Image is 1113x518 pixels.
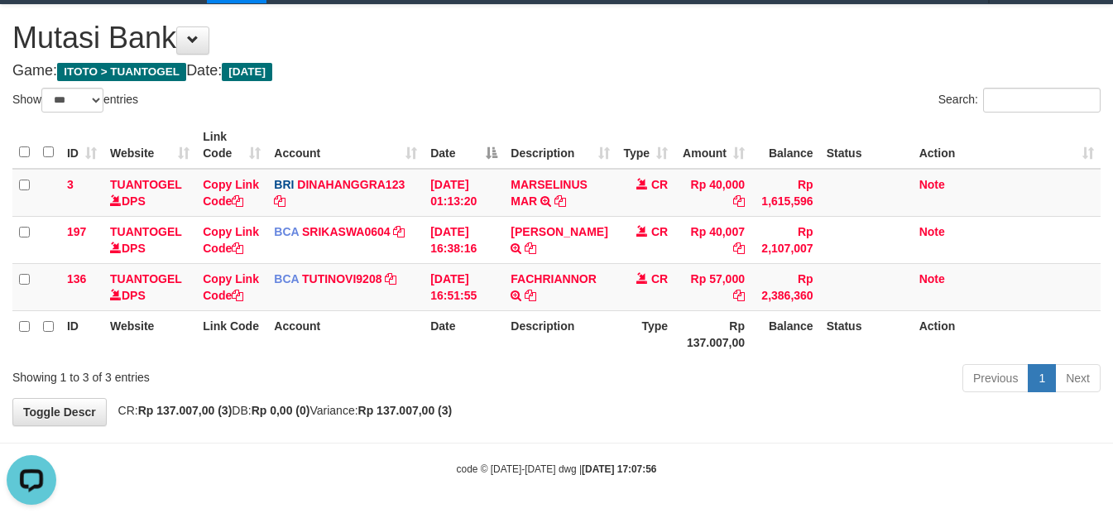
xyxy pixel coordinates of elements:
[751,310,820,357] th: Balance
[424,122,504,169] th: Date: activate to sort column descending
[511,272,596,285] a: FACHRIANNOR
[12,63,1101,79] h4: Game: Date:
[751,122,820,169] th: Balance
[525,242,536,255] a: Copy LUSIANA FRANSISCA to clipboard
[67,225,86,238] span: 197
[424,263,504,310] td: [DATE] 16:51:55
[424,169,504,217] td: [DATE] 01:13:20
[196,310,267,357] th: Link Code
[913,122,1101,169] th: Action: activate to sort column ascending
[674,216,751,263] td: Rp 40,007
[110,178,182,191] a: TUANTOGEL
[60,310,103,357] th: ID
[110,404,453,417] span: CR: DB: Variance:
[424,216,504,263] td: [DATE] 16:38:16
[504,310,616,357] th: Description
[504,122,616,169] th: Description: activate to sort column ascending
[203,272,259,302] a: Copy Link Code
[919,225,945,238] a: Note
[1028,364,1056,392] a: 1
[820,122,913,169] th: Status
[110,225,182,238] a: TUANTOGEL
[962,364,1029,392] a: Previous
[424,310,504,357] th: Date
[525,289,536,302] a: Copy FACHRIANNOR to clipboard
[7,7,56,56] button: Open LiveChat chat widget
[267,122,424,169] th: Account: activate to sort column ascending
[203,225,259,255] a: Copy Link Code
[12,22,1101,55] h1: Mutasi Bank
[651,272,668,285] span: CR
[733,194,745,208] a: Copy Rp 40,000 to clipboard
[41,88,103,113] select: Showentries
[67,178,74,191] span: 3
[302,225,391,238] a: SRIKASWA0604
[554,194,566,208] a: Copy MARSELINUS MAR to clipboard
[103,216,196,263] td: DPS
[674,169,751,217] td: Rp 40,000
[733,289,745,302] a: Copy Rp 57,000 to clipboard
[751,263,820,310] td: Rp 2,386,360
[674,122,751,169] th: Amount: activate to sort column ascending
[511,225,607,238] a: [PERSON_NAME]
[12,88,138,113] label: Show entries
[820,310,913,357] th: Status
[1055,364,1101,392] a: Next
[203,178,259,208] a: Copy Link Code
[358,404,453,417] strong: Rp 137.007,00 (3)
[138,404,233,417] strong: Rp 137.007,00 (3)
[267,310,424,357] th: Account
[103,310,196,357] th: Website
[616,122,674,169] th: Type: activate to sort column ascending
[274,272,299,285] span: BCA
[103,263,196,310] td: DPS
[651,178,668,191] span: CR
[196,122,267,169] th: Link Code: activate to sort column ascending
[103,122,196,169] th: Website: activate to sort column ascending
[733,242,745,255] a: Copy Rp 40,007 to clipboard
[511,178,588,208] a: MARSELINUS MAR
[103,169,196,217] td: DPS
[252,404,310,417] strong: Rp 0,00 (0)
[751,169,820,217] td: Rp 1,615,596
[110,272,182,285] a: TUANTOGEL
[983,88,1101,113] input: Search:
[222,63,272,81] span: [DATE]
[57,63,186,81] span: ITOTO > TUANTOGEL
[12,362,451,386] div: Showing 1 to 3 of 3 entries
[938,88,1101,113] label: Search:
[674,263,751,310] td: Rp 57,000
[274,178,294,191] span: BRI
[302,272,381,285] a: TUTINOVI9208
[297,178,405,191] a: DINAHANGGRA123
[919,272,945,285] a: Note
[274,194,285,208] a: Copy DINAHANGGRA123 to clipboard
[457,463,657,475] small: code © [DATE]-[DATE] dwg |
[385,272,396,285] a: Copy TUTINOVI9208 to clipboard
[751,216,820,263] td: Rp 2,107,007
[919,178,945,191] a: Note
[651,225,668,238] span: CR
[582,463,656,475] strong: [DATE] 17:07:56
[274,225,299,238] span: BCA
[12,398,107,426] a: Toggle Descr
[67,272,86,285] span: 136
[674,310,751,357] th: Rp 137.007,00
[60,122,103,169] th: ID: activate to sort column ascending
[616,310,674,357] th: Type
[913,310,1101,357] th: Action
[393,225,405,238] a: Copy SRIKASWA0604 to clipboard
